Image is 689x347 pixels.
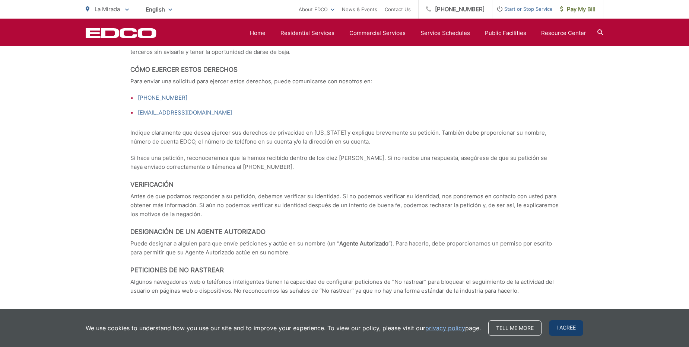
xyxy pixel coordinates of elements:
span: Pay My Bill [560,5,596,14]
a: Tell me more [488,320,542,336]
a: Public Facilities [485,29,526,38]
p: Antes de que podamos responder a su petición, debemos verificar su identidad. Si no podemos verif... [130,192,559,219]
a: Commercial Services [349,29,406,38]
a: Residential Services [280,29,334,38]
span: I agree [549,320,583,336]
p: Si hace una petición, reconoceremos que la hemos recibido dentro de los diez [PERSON_NAME]. Si no... [130,154,559,171]
a: Home [250,29,266,38]
a: Contact Us [385,5,411,14]
a: privacy policy [425,324,465,332]
a: About EDCO [299,5,334,14]
a: Service Schedules [420,29,470,38]
h3: Verificación [130,181,559,188]
p: Puede designar a alguien para que envíe peticiones y actúe en su nombre (un “ “). Para hacerlo, d... [130,239,559,257]
p: Algunos navegadores web o teléfonos inteligentes tienen la capacidad de configurar peticiones de ... [130,277,559,295]
p: We use cookies to understand how you use our site and to improve your experience. To view our pol... [86,324,481,332]
h3: Designación de un agente autorizado [130,228,559,235]
a: Resource Center [541,29,586,38]
a: [EMAIL_ADDRESS][DOMAIN_NAME] [138,108,232,117]
a: News & Events [342,5,377,14]
p: No proporcionamos su información a terceros para sus fines de comercialización directa. Tampoco t... [130,39,559,57]
h3: Peticiones de no rastrear [130,266,559,274]
a: [PHONE_NUMBER] [138,93,187,102]
strong: Agente Autorizado [339,240,388,247]
h3: Cómo ejercer estos derechos [130,66,559,73]
span: La Mirada [95,6,120,13]
a: EDCD logo. Return to the homepage. [86,28,156,38]
p: Indique claramente que desea ejercer sus derechos de privacidad en [US_STATE] y explique brevemen... [130,128,559,146]
p: Para enviar una solicitud para ejercer estos derechos, puede comunicarse con nosotros en: [130,77,559,86]
span: English [140,3,178,16]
